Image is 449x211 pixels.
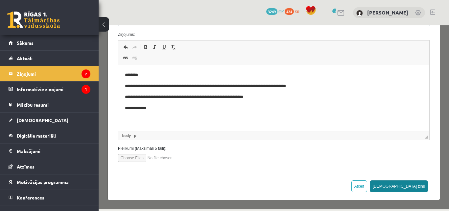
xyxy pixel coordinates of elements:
[9,82,90,97] a: Informatīvie ziņojumi1
[285,8,302,13] a: 424 xp
[17,66,90,81] legend: Ziņojumi
[9,51,90,66] a: Aktuāli
[32,17,41,26] a: Redo (Ctrl+Y)
[367,9,408,16] a: [PERSON_NAME]
[266,8,277,15] span: 3249
[17,40,34,46] span: Sākums
[17,144,90,159] legend: Maksājumi
[326,110,329,113] span: Resize
[253,155,269,167] button: Atcelt
[17,133,56,139] span: Digitālie materiāli
[295,8,299,13] span: xp
[22,107,34,113] a: body element
[34,107,39,113] a: p element
[17,164,35,170] span: Atzīmes
[14,120,336,126] label: Pielikumi (Maksimāli 5 faili):
[82,85,90,94] i: 1
[61,17,70,26] a: Underline (Ctrl+U)
[356,10,363,16] img: Katrīna Ullas
[17,82,90,97] legend: Informatīvie ziņojumi
[278,8,284,13] span: mP
[14,6,336,12] label: Ziņojums:
[266,8,284,13] a: 3249 mP
[9,144,90,159] a: Maksājumi
[17,117,68,123] span: [DEMOGRAPHIC_DATA]
[17,102,49,108] span: Mācību resursi
[7,12,60,28] a: Rīgas 1. Tālmācības vidusskola
[22,17,32,26] a: Undo (Ctrl+Z)
[9,66,90,81] a: Ziņojumi7
[9,174,90,190] a: Motivācijas programma
[82,69,90,78] i: 7
[17,55,33,61] span: Aktuāli
[9,128,90,143] a: Digitālie materiāli
[70,17,79,26] a: Remove Format
[32,28,41,37] a: Unlink
[9,97,90,112] a: Mācību resursi
[22,28,32,37] a: Link (Ctrl+K)
[9,35,90,50] a: Sākums
[9,113,90,128] a: [DEMOGRAPHIC_DATA]
[20,40,331,106] iframe: Editor, wiswyg-editor-47024860906300-1757936700-193
[42,17,52,26] a: Bold (Ctrl+B)
[271,155,330,167] button: [DEMOGRAPHIC_DATA] ziņu
[17,179,69,185] span: Motivācijas programma
[52,17,61,26] a: Italic (Ctrl+I)
[9,159,90,174] a: Atzīmes
[285,8,294,15] span: 424
[9,190,90,205] a: Konferences
[17,195,44,200] span: Konferences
